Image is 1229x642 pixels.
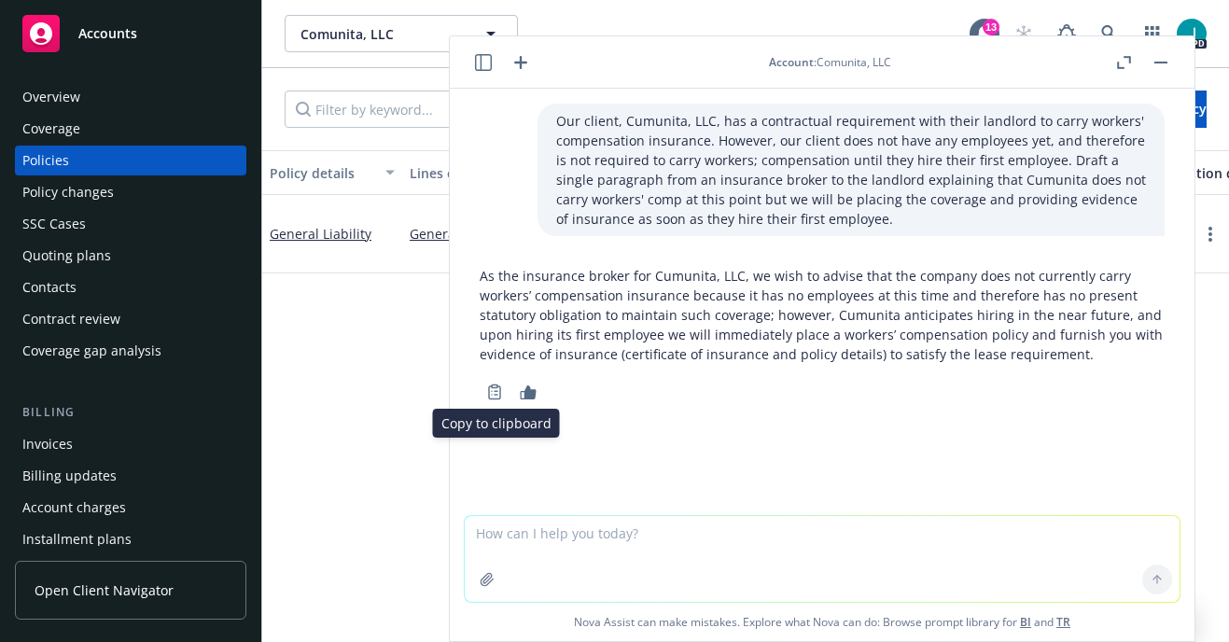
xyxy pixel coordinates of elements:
[457,603,1187,641] span: Nova Assist can make mistakes. Explore what Nova can do: Browse prompt library for and
[15,524,246,554] a: Installment plans
[285,91,608,128] input: Filter by keyword...
[22,209,86,239] div: SSC Cases
[480,266,1165,364] p: As the insurance broker for Cumunita, LLC, we wish to advise that the company does not currently ...
[22,461,117,491] div: Billing updates
[22,272,77,302] div: Contacts
[22,177,114,207] div: Policy changes
[556,111,1146,229] p: Our client, Cumunita, LLC, has a contractual requirement with their landlord to carry workers' co...
[15,272,246,302] a: Contacts
[15,114,246,144] a: Coverage
[486,384,503,400] svg: Copy to clipboard
[15,177,246,207] a: Policy changes
[1177,19,1207,49] img: photo
[769,54,891,70] div: : Comunita, LLC
[262,150,402,195] button: Policy details
[410,163,608,183] div: Lines of coverage
[22,114,80,144] div: Coverage
[22,524,132,554] div: Installment plans
[441,413,552,433] p: Copy to clipboard
[22,429,73,459] div: Invoices
[15,241,246,271] a: Quoting plans
[410,224,628,244] a: General Liability
[22,304,120,334] div: Contract review
[22,146,69,175] div: Policies
[15,429,246,459] a: Invoices
[15,146,246,175] a: Policies
[15,304,246,334] a: Contract review
[22,336,161,366] div: Coverage gap analysis
[15,82,246,112] a: Overview
[35,580,174,600] span: Open Client Navigator
[15,209,246,239] a: SSC Cases
[1056,614,1070,630] a: TR
[1199,223,1222,245] a: more
[15,493,246,523] a: Account charges
[285,15,518,52] button: Comunita, LLC
[270,163,374,183] div: Policy details
[1005,15,1042,52] a: Start snowing
[78,26,137,41] span: Accounts
[15,403,246,422] div: Billing
[270,225,371,243] a: General Liability
[15,7,246,60] a: Accounts
[300,24,462,44] span: Comunita, LLC
[1091,15,1128,52] a: Search
[1020,614,1031,630] a: BI
[1048,15,1085,52] a: Report a Bug
[983,19,999,35] div: 13
[22,82,80,112] div: Overview
[22,493,126,523] div: Account charges
[1134,15,1171,52] a: Switch app
[22,241,111,271] div: Quoting plans
[769,54,814,70] span: Account
[402,150,635,195] button: Lines of coverage
[15,461,246,491] a: Billing updates
[15,336,246,366] a: Coverage gap analysis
